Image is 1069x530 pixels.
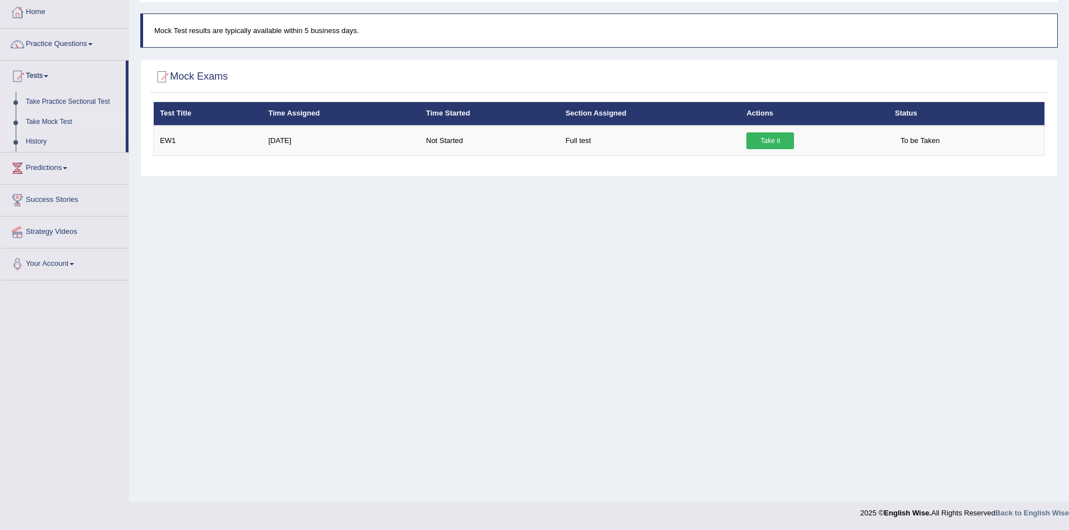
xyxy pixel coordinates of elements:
[1,153,129,181] a: Predictions
[1,185,129,213] a: Success Stories
[889,102,1045,126] th: Status
[740,102,888,126] th: Actions
[995,509,1069,517] a: Back to English Wise
[1,29,129,57] a: Practice Questions
[895,132,946,149] span: To be Taken
[21,112,126,132] a: Take Mock Test
[559,126,741,156] td: Full test
[21,92,126,112] a: Take Practice Sectional Test
[746,132,794,149] a: Take it
[420,126,559,156] td: Not Started
[154,25,1046,36] p: Mock Test results are typically available within 5 business days.
[154,126,263,156] td: EW1
[21,132,126,152] a: History
[1,248,129,276] a: Your Account
[860,502,1069,518] div: 2025 © All Rights Reserved
[884,509,931,517] strong: English Wise.
[1,216,129,245] a: Strategy Videos
[1,61,126,89] a: Tests
[262,102,420,126] th: Time Assigned
[153,68,228,85] h2: Mock Exams
[559,102,741,126] th: Section Assigned
[154,102,263,126] th: Test Title
[262,126,420,156] td: [DATE]
[420,102,559,126] th: Time Started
